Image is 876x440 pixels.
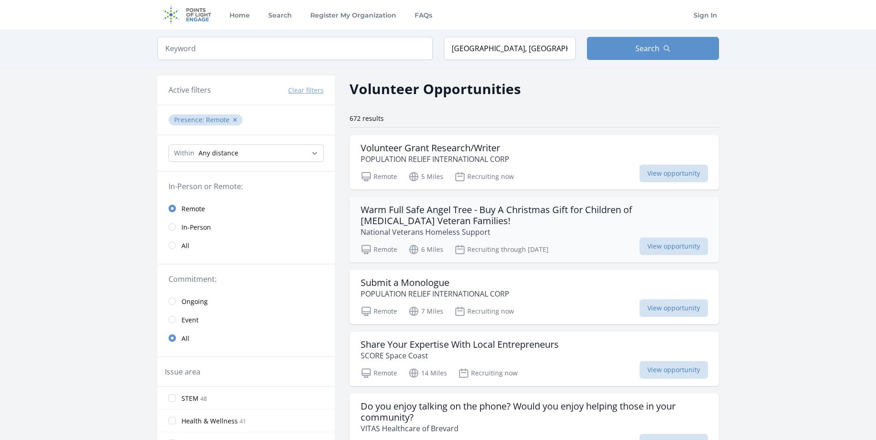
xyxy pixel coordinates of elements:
p: National Veterans Homeless Support [361,226,708,238]
h3: Warm Full Safe Angel Tree - Buy A Christmas Gift for Children of [MEDICAL_DATA] Veteran Families! [361,204,708,226]
p: 7 Miles [408,306,443,317]
h3: Volunteer Grant Research/Writer [361,143,509,154]
a: Share Your Expertise With Local Entrepreneurs SCORE Space Coast Remote 14 Miles Recruiting now Vi... [350,332,719,386]
span: 672 results [350,114,384,123]
p: Remote [361,171,397,182]
span: STEM [181,394,199,403]
a: In-Person [157,218,335,236]
span: View opportunity [640,238,708,255]
p: VITAS Healthcare of Brevard [361,423,708,434]
a: Volunteer Grant Research/Writer POPULATION RELIEF INTERNATIONAL CORP Remote 5 Miles Recruiting no... [350,135,719,190]
legend: In-Person or Remote: [169,181,324,192]
h3: Share Your Expertise With Local Entrepreneurs [361,339,559,350]
span: 48 [200,395,207,403]
span: View opportunity [640,165,708,182]
span: Remote [206,115,230,124]
a: Remote [157,199,335,218]
h2: Volunteer Opportunities [350,78,521,99]
p: Recruiting now [454,171,514,182]
span: View opportunity [640,299,708,317]
p: Recruiting through [DATE] [454,244,549,255]
p: Recruiting now [454,306,514,317]
a: All [157,236,335,255]
a: All [157,329,335,347]
span: All [181,334,189,343]
span: Ongoing [181,297,208,306]
select: Search Radius [169,144,324,162]
p: 5 Miles [408,171,443,182]
p: Recruiting now [458,368,518,379]
button: Search [587,37,719,60]
input: Health & Wellness 41 [169,417,176,424]
span: View opportunity [640,361,708,379]
p: POPULATION RELIEF INTERNATIONAL CORP [361,288,509,299]
input: Keyword [157,37,433,60]
span: All [181,241,189,250]
button: Clear filters [288,86,324,95]
p: 6 Miles [408,244,443,255]
span: Search [635,43,659,54]
span: Remote [181,204,205,214]
input: STEM 48 [169,394,176,402]
span: Presence : [174,115,206,124]
legend: Issue area [165,366,200,377]
legend: Commitment: [169,274,324,285]
p: SCORE Space Coast [361,350,559,361]
a: Event [157,310,335,329]
p: Remote [361,306,397,317]
span: In-Person [181,223,211,232]
span: Health & Wellness [181,416,238,426]
span: 41 [240,417,246,425]
input: Location [444,37,576,60]
h3: Active filters [169,84,211,95]
p: 14 Miles [408,368,447,379]
p: Remote [361,244,397,255]
p: POPULATION RELIEF INTERNATIONAL CORP [361,154,509,165]
a: Ongoing [157,292,335,310]
a: Submit a Monologue POPULATION RELIEF INTERNATIONAL CORP Remote 7 Miles Recruiting now View opport... [350,270,719,324]
button: ✕ [232,115,238,125]
a: Warm Full Safe Angel Tree - Buy A Christmas Gift for Children of [MEDICAL_DATA] Veteran Families!... [350,197,719,262]
p: Remote [361,368,397,379]
h3: Submit a Monologue [361,277,509,288]
span: Event [181,315,199,325]
h3: Do you enjoy talking on the phone? Would you enjoy helping those in your community? [361,401,708,423]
